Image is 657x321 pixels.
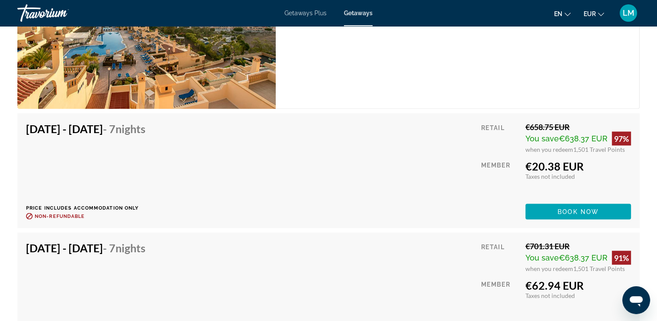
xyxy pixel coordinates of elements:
[623,9,634,17] span: LM
[525,264,573,272] span: when you redeem
[17,2,104,24] a: Travorium
[554,7,571,20] button: Change language
[525,241,631,251] div: €701.31 EUR
[481,241,519,272] div: Retail
[103,241,145,254] span: - 7
[344,10,373,17] a: Getaways
[612,251,631,264] div: 91%
[525,253,559,262] span: You save
[116,122,145,135] span: Nights
[525,204,631,219] button: Book now
[525,278,631,291] div: €62.94 EUR
[26,241,145,254] h4: [DATE] - [DATE]
[617,4,640,22] button: User Menu
[481,278,519,316] div: Member
[525,172,575,180] span: Taxes not included
[116,241,145,254] span: Nights
[584,10,596,17] span: EUR
[284,10,327,17] a: Getaways Plus
[573,264,625,272] span: 1,501 Travel Points
[26,205,152,211] p: Price includes accommodation only
[622,286,650,314] iframe: Bouton de lancement de la fenêtre de messagerie
[481,159,519,197] div: Member
[26,122,145,135] h4: [DATE] - [DATE]
[584,7,604,20] button: Change currency
[559,253,607,262] span: €638.37 EUR
[559,134,607,143] span: €638.37 EUR
[525,159,631,172] div: €20.38 EUR
[612,131,631,145] div: 97%
[525,134,559,143] span: You save
[525,145,573,153] span: when you redeem
[35,213,85,219] span: Non-refundable
[554,10,562,17] span: en
[525,122,631,131] div: €658.75 EUR
[481,122,519,153] div: Retail
[558,208,599,215] span: Book now
[525,291,575,299] span: Taxes not included
[573,145,625,153] span: 1,501 Travel Points
[103,122,145,135] span: - 7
